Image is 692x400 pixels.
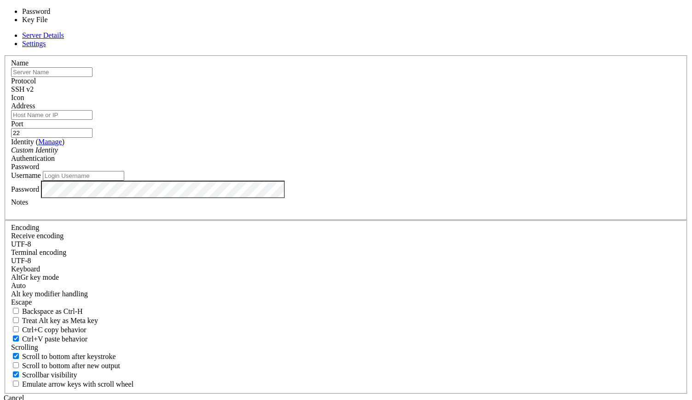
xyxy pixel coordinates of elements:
[11,290,88,298] label: Controls how the Alt key is handled. Escape: Send an ESC prefix. 8-Bit: Add 128 to the typed char...
[11,94,24,101] label: Icon
[13,335,19,341] input: Ctrl+V paste behavior
[11,257,31,265] span: UTF-8
[11,163,681,171] div: Password
[11,85,34,93] span: SSH v2
[11,198,28,206] label: Notes
[11,298,32,306] span: Escape
[11,282,681,290] div: Auto
[13,353,19,359] input: Scroll to bottom after keystroke
[11,326,86,334] label: Ctrl-C copies if true, send ^C to host if false. Ctrl-Shift-C sends ^C to host if true, copies if...
[22,7,98,16] li: Password
[13,326,19,332] input: Ctrl+C copy behavior
[11,120,23,128] label: Port
[22,307,83,315] span: Backspace as Ctrl-H
[11,163,39,171] span: Password
[11,128,92,138] input: Port Number
[11,380,133,388] label: When using the alternative screen buffer, and DECCKM (Application Cursor Keys) is active, mouse w...
[11,110,92,120] input: Host Name or IP
[11,171,41,179] label: Username
[11,240,681,248] div: UTF-8
[11,273,59,281] label: Set the expected encoding for data received from the host. If the encodings do not match, visual ...
[11,335,87,343] label: Ctrl+V pastes if true, sends ^V to host if false. Ctrl+Shift+V sends ^V to host if true, pastes i...
[22,371,77,379] span: Scrollbar visibility
[11,102,35,110] label: Address
[13,381,19,387] input: Emulate arrow keys with scroll wheel
[22,317,98,324] span: Treat Alt key as Meta key
[11,240,31,248] span: UTF-8
[22,380,133,388] span: Emulate arrow keys with scroll wheel
[22,362,120,370] span: Scroll to bottom after new output
[22,326,86,334] span: Ctrl+C copy behavior
[11,353,116,360] label: Whether to scroll to the bottom on any keystroke.
[11,317,98,324] label: Whether the Alt key acts as a Meta key or as a distinct Alt key.
[11,257,681,265] div: UTF-8
[13,317,19,323] input: Treat Alt key as Meta key
[11,265,40,273] label: Keyboard
[11,298,681,306] div: Escape
[11,146,681,154] div: Custom Identity
[36,138,64,146] span: ( )
[43,171,124,181] input: Login Username
[11,77,36,85] label: Protocol
[11,67,92,77] input: Server Name
[11,138,64,146] label: Identity
[11,85,681,94] div: SSH v2
[38,138,62,146] a: Manage
[11,371,77,379] label: The vertical scrollbar mode.
[11,185,39,193] label: Password
[22,31,64,39] a: Server Details
[11,343,38,351] label: Scrolling
[22,353,116,360] span: Scroll to bottom after keystroke
[13,371,19,377] input: Scrollbar visibility
[11,59,29,67] label: Name
[11,248,66,256] label: The default terminal encoding. ISO-2022 enables character map translations (like graphics maps). ...
[13,308,19,314] input: Backspace as Ctrl-H
[22,16,98,24] li: Key File
[22,40,46,47] a: Settings
[22,335,87,343] span: Ctrl+V paste behavior
[11,232,63,240] label: Set the expected encoding for data received from the host. If the encodings do not match, visual ...
[11,282,26,289] span: Auto
[11,307,83,315] label: If true, the backspace should send BS ('\x08', aka ^H). Otherwise the backspace key should send '...
[11,362,120,370] label: Scroll to bottom after new output.
[11,154,55,162] label: Authentication
[13,362,19,368] input: Scroll to bottom after new output
[11,146,58,154] i: Custom Identity
[11,224,39,231] label: Encoding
